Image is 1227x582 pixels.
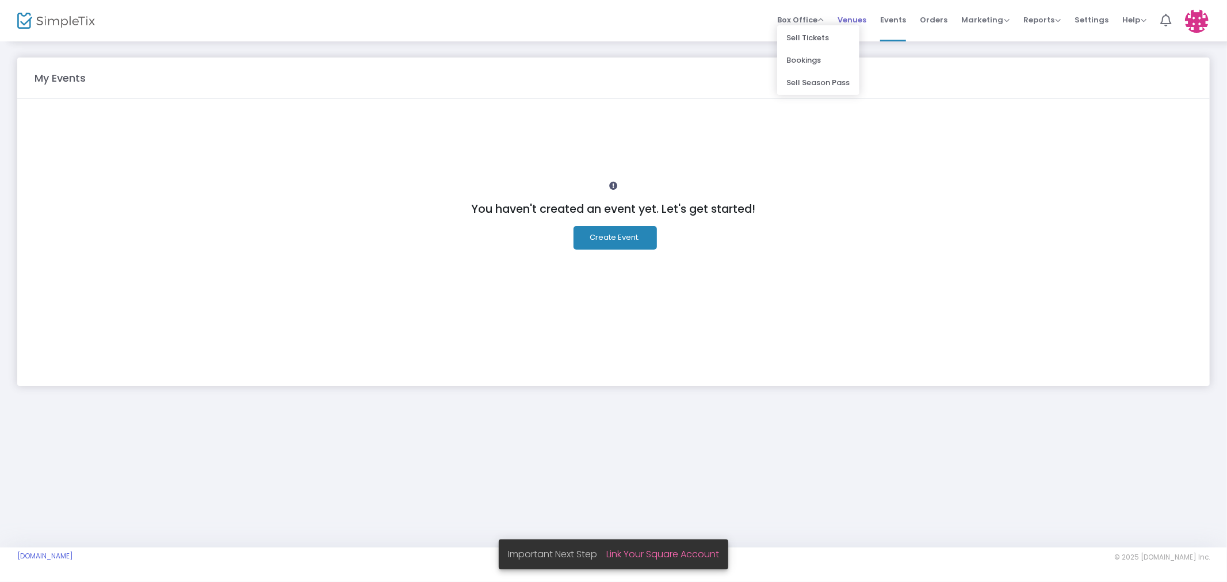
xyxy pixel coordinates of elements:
[29,70,91,86] m-panel-title: My Events
[606,547,719,561] a: Link Your Square Account
[1023,14,1061,25] span: Reports
[777,26,859,49] li: Sell Tickets
[17,552,73,561] a: [DOMAIN_NAME]
[40,202,1187,216] h4: You haven't created an event yet. Let's get started!
[1075,5,1108,35] span: Settings
[1114,553,1210,562] span: © 2025 [DOMAIN_NAME] Inc.
[17,58,1210,99] m-panel-header: My Events
[777,49,859,71] li: Bookings
[838,5,866,35] span: Venues
[880,5,906,35] span: Events
[961,14,1010,25] span: Marketing
[574,226,657,250] button: Create Event.
[777,14,824,25] span: Box Office
[508,547,606,561] span: Important Next Step
[920,5,947,35] span: Orders
[1122,14,1146,25] span: Help
[777,71,859,94] li: Sell Season Pass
